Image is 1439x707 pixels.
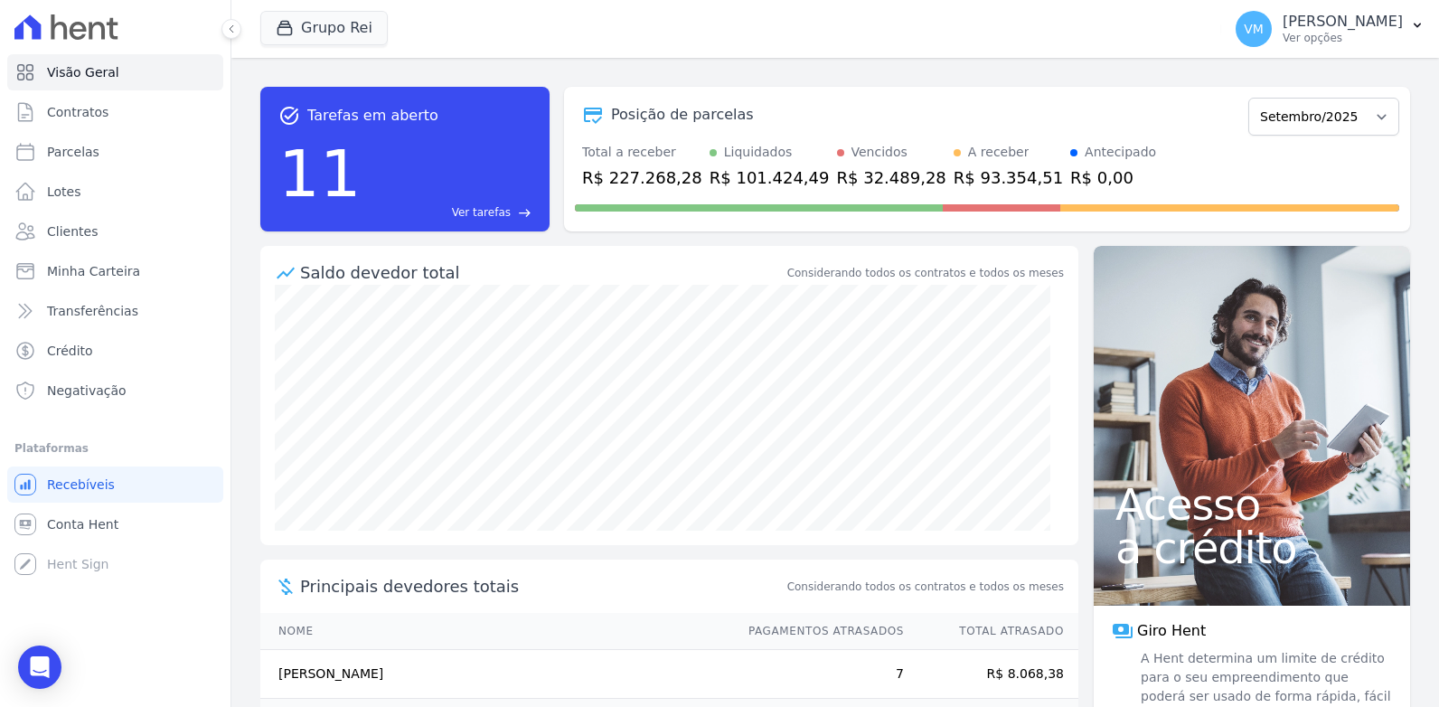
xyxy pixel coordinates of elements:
[1244,23,1264,35] span: VM
[787,265,1064,281] div: Considerando todos os contratos e todos os meses
[1221,4,1439,54] button: VM [PERSON_NAME] Ver opções
[851,143,908,162] div: Vencidos
[1283,13,1403,31] p: [PERSON_NAME]
[724,143,793,162] div: Liquidados
[7,134,223,170] a: Parcelas
[1283,31,1403,45] p: Ver opções
[905,650,1078,699] td: R$ 8.068,38
[837,165,946,190] div: R$ 32.489,28
[1115,483,1388,526] span: Acesso
[47,476,115,494] span: Recebíveis
[7,253,223,289] a: Minha Carteira
[954,165,1063,190] div: R$ 93.354,51
[452,204,511,221] span: Ver tarefas
[7,174,223,210] a: Lotes
[300,260,784,285] div: Saldo devedor total
[7,94,223,130] a: Contratos
[1085,143,1156,162] div: Antecipado
[1070,165,1156,190] div: R$ 0,00
[7,506,223,542] a: Conta Hent
[260,11,388,45] button: Grupo Rei
[1115,526,1388,570] span: a crédito
[278,127,362,221] div: 11
[710,165,830,190] div: R$ 101.424,49
[518,206,531,220] span: east
[300,574,784,599] span: Principais devedores totais
[787,579,1064,595] span: Considerando todos os contratos e todos os meses
[582,143,702,162] div: Total a receber
[968,143,1030,162] div: A receber
[260,613,731,650] th: Nome
[47,63,119,81] span: Visão Geral
[731,613,905,650] th: Pagamentos Atrasados
[905,613,1078,650] th: Total Atrasado
[260,650,731,699] td: [PERSON_NAME]
[18,646,61,689] div: Open Intercom Messenger
[7,372,223,409] a: Negativação
[307,105,438,127] span: Tarefas em aberto
[47,262,140,280] span: Minha Carteira
[47,515,118,533] span: Conta Hent
[1137,620,1206,642] span: Giro Hent
[47,342,93,360] span: Crédito
[47,183,81,201] span: Lotes
[47,103,108,121] span: Contratos
[47,222,98,240] span: Clientes
[731,650,905,699] td: 7
[14,438,216,459] div: Plataformas
[278,105,300,127] span: task_alt
[611,104,754,126] div: Posição de parcelas
[7,467,223,503] a: Recebíveis
[369,204,531,221] a: Ver tarefas east
[7,54,223,90] a: Visão Geral
[7,333,223,369] a: Crédito
[7,213,223,250] a: Clientes
[7,293,223,329] a: Transferências
[47,382,127,400] span: Negativação
[582,165,702,190] div: R$ 227.268,28
[47,302,138,320] span: Transferências
[47,143,99,161] span: Parcelas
